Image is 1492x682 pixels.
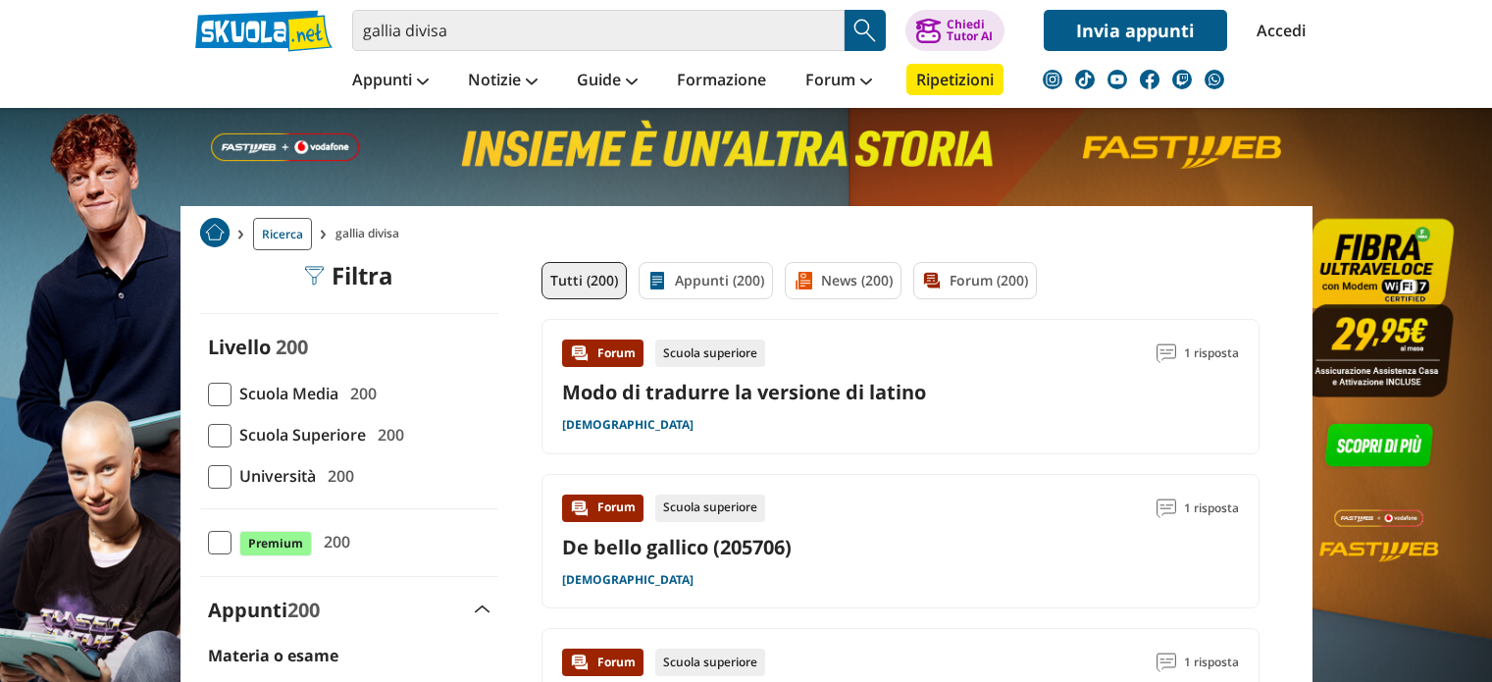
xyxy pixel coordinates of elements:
div: Forum [562,340,643,367]
img: Forum filtro contenuto [922,271,942,290]
span: 1 risposta [1184,495,1239,522]
label: Materia o esame [208,645,338,666]
img: News filtro contenuto [794,271,813,290]
img: Filtra filtri mobile [304,266,324,286]
a: Accedi [1257,10,1298,51]
span: Scuola Media [232,381,338,406]
a: [DEMOGRAPHIC_DATA] [562,572,694,588]
a: News (200) [785,262,901,299]
span: 200 [320,463,354,489]
a: Tutti (200) [541,262,627,299]
span: 200 [276,334,308,360]
a: Home [200,218,230,250]
a: Ricerca [253,218,312,250]
span: Premium [239,531,312,556]
a: De bello gallico (205706) [562,534,792,560]
img: Appunti filtro contenuto [647,271,667,290]
a: [DEMOGRAPHIC_DATA] [562,417,694,433]
span: 1 risposta [1184,340,1239,367]
div: Filtra [304,262,393,289]
span: 200 [316,529,350,554]
img: Forum contenuto [570,653,590,672]
a: Forum (200) [913,262,1037,299]
img: Commenti lettura [1157,343,1176,363]
span: Scuola Superiore [232,422,366,447]
img: Apri e chiudi sezione [475,605,490,613]
div: Forum [562,649,643,676]
a: Appunti (200) [639,262,773,299]
div: Scuola superiore [655,495,765,522]
div: Scuola superiore [655,340,765,367]
span: 1 risposta [1184,649,1239,676]
img: Forum contenuto [570,343,590,363]
label: Livello [208,334,271,360]
span: 200 [370,422,404,447]
a: Modo di tradurre la versione di latino [562,379,926,405]
div: Forum [562,495,643,522]
span: 200 [342,381,377,406]
img: Home [200,218,230,247]
img: Commenti lettura [1157,653,1176,672]
img: Forum contenuto [570,498,590,518]
div: Scuola superiore [655,649,765,676]
label: Appunti [208,597,320,623]
span: 200 [287,597,320,623]
span: Università [232,463,316,489]
img: Commenti lettura [1157,498,1176,518]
